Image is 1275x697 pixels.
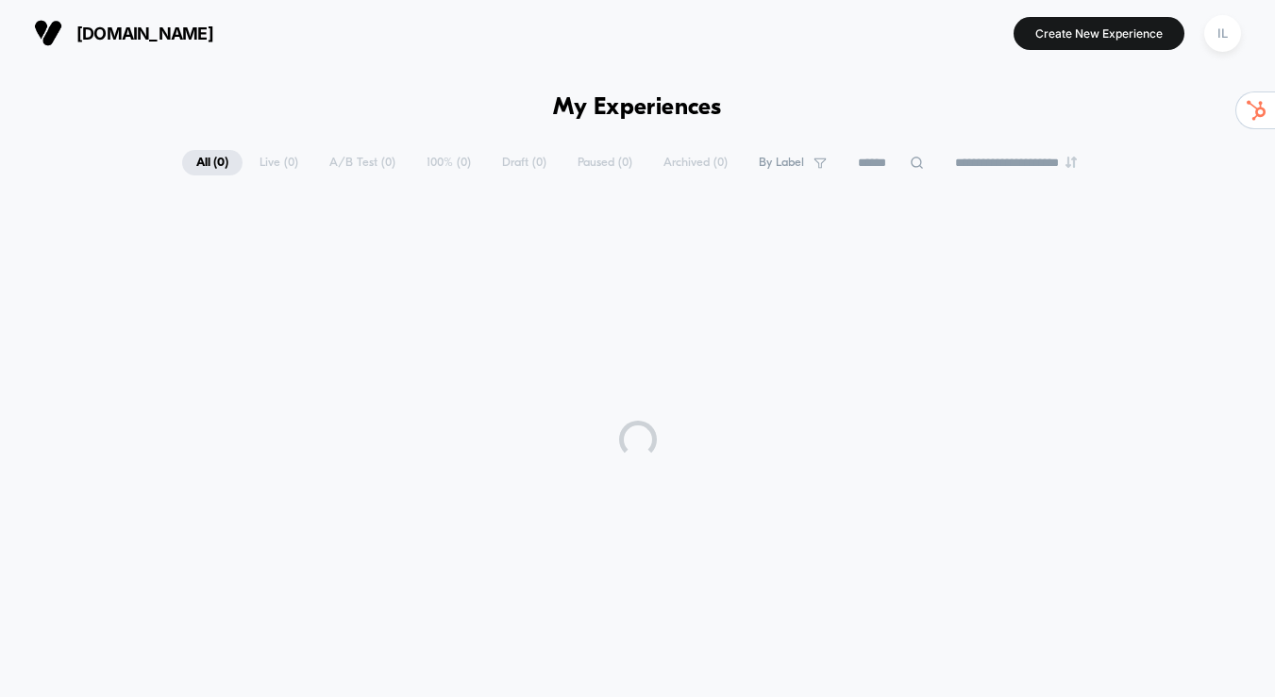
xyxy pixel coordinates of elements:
[553,94,722,122] h1: My Experiences
[759,156,804,170] span: By Label
[1204,15,1241,52] div: IL
[34,19,62,47] img: Visually logo
[76,24,213,43] span: [DOMAIN_NAME]
[28,18,219,48] button: [DOMAIN_NAME]
[1065,157,1077,168] img: end
[1199,14,1247,53] button: IL
[182,150,243,175] span: All ( 0 )
[1014,17,1184,50] button: Create New Experience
